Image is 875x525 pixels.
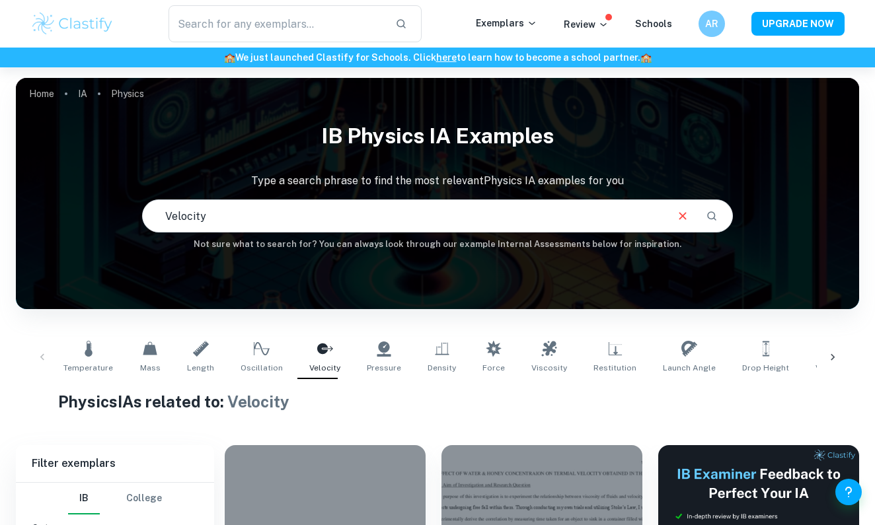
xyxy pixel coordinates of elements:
[751,12,845,36] button: UPGRADE NOW
[68,483,100,514] button: IB
[224,52,235,63] span: 🏫
[58,390,817,413] h1: Physics IAs related to:
[476,16,537,30] p: Exemplars
[742,362,789,374] span: Drop Height
[436,52,457,63] a: here
[126,483,162,514] button: College
[593,362,636,374] span: Restitution
[3,50,872,65] h6: We just launched Clastify for Schools. Click to learn how to become a school partner.
[531,362,567,374] span: Viscosity
[663,362,716,374] span: Launch Angle
[701,205,723,227] button: Search
[816,362,845,374] span: Volume
[640,52,652,63] span: 🏫
[367,362,401,374] span: Pressure
[187,362,214,374] span: Length
[29,85,54,103] a: Home
[143,197,664,234] input: E.g. harmonic motion analysis, light diffraction experiments, sliding objects down a ramp...
[63,362,113,374] span: Temperature
[227,392,289,411] span: Velocity
[169,5,385,42] input: Search for any exemplars...
[564,17,609,32] p: Review
[16,445,214,482] h6: Filter exemplars
[482,362,505,374] span: Force
[140,362,161,374] span: Mass
[30,11,114,37] img: Clastify logo
[78,85,87,103] a: IA
[699,11,725,37] button: AR
[111,87,144,101] p: Physics
[241,362,283,374] span: Oscillation
[68,483,162,514] div: Filter type choice
[835,479,862,505] button: Help and Feedback
[428,362,456,374] span: Density
[16,115,859,157] h1: IB Physics IA examples
[635,18,672,29] a: Schools
[16,238,859,251] h6: Not sure what to search for? You can always look through our example Internal Assessments below f...
[309,362,340,374] span: Velocity
[704,17,720,31] h6: AR
[16,173,859,189] p: Type a search phrase to find the most relevant Physics IA examples for you
[670,203,695,228] button: Clear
